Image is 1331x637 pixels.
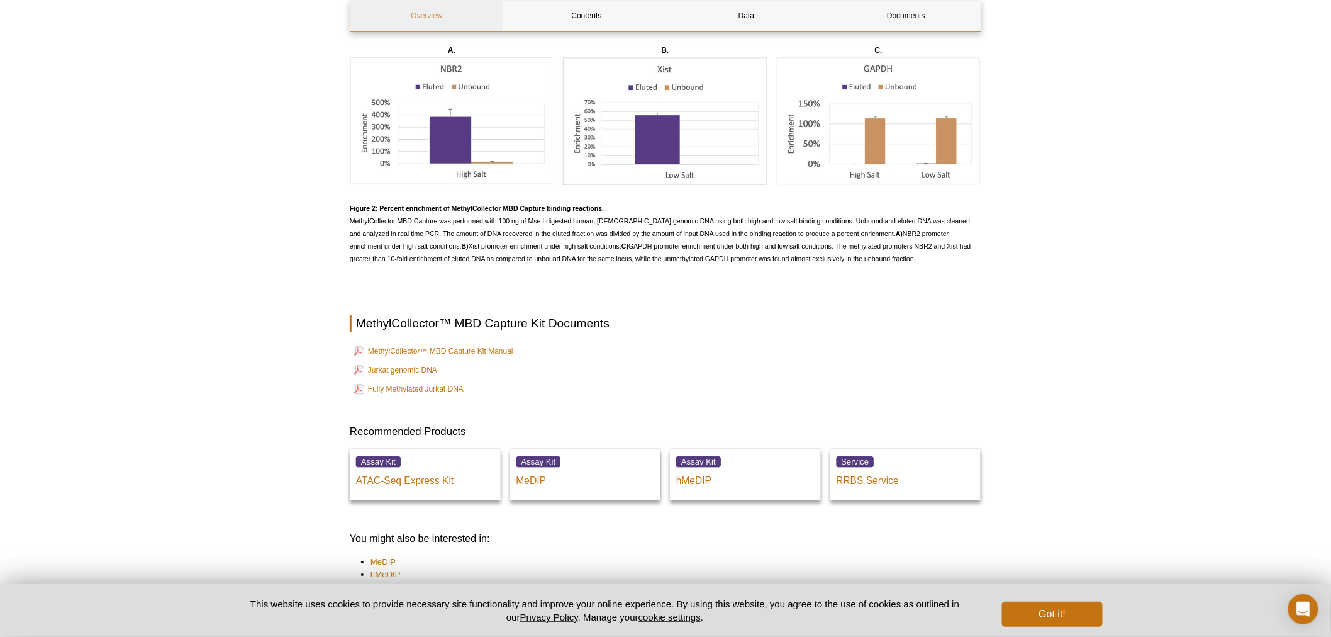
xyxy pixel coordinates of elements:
[676,456,721,467] span: Assay Kit
[670,1,823,31] a: Data
[520,612,578,623] a: Privacy Policy
[516,468,655,487] p: MeDIP
[350,315,981,332] h2: MethylCollector™ MBD Capture Kit Documents
[356,456,401,467] span: Assay Kit
[896,230,903,237] strong: A)
[350,57,554,185] img: NBR2 Enrichment
[621,242,628,250] strong: C)
[875,46,883,55] strong: C.
[462,242,469,250] strong: B)
[777,57,981,185] img: GAPDH Enrichment
[356,468,494,487] p: ATAC-Seq Express Kit
[354,344,513,359] a: MethylCollector™ MBD Capture Kit Manual
[350,424,981,439] h3: Recommended Products
[830,449,981,500] a: Service RRBS Service
[1288,594,1318,624] div: Open Intercom Messenger
[837,468,975,487] p: RRBS Service
[516,456,561,467] span: Assay Kit
[350,1,503,31] a: Overview
[661,46,669,55] strong: B.
[228,597,981,624] p: This website uses cookies to provide necessary site functionality and improve your online experie...
[370,581,479,594] a: Global 5-hmC DNA ELISA Kit
[370,568,401,581] a: hMeDIP
[510,1,663,31] a: Contents
[354,363,437,378] a: Jurkat genomic DNA
[1002,602,1103,627] button: Got it!
[350,531,981,546] h3: You might also be interested in:
[676,468,815,487] p: hMeDIP
[350,449,501,500] a: Assay Kit ATAC-Seq Express Kit
[837,456,874,467] span: Service
[354,381,464,397] a: Fully Methylated Jurkat DNA
[350,205,971,262] span: MethylCollector MBD Capture was performed with 100 ng of Mse I digested human, [DEMOGRAPHIC_DATA]...
[830,1,983,31] a: Documents
[370,556,396,568] a: MeDIP
[638,612,701,623] button: cookie settings
[448,46,455,55] strong: A.
[670,449,821,500] a: Assay Kit hMeDIP
[350,205,604,212] strong: Figure 2: Percent enrichment of MethylCollector MBD Capture binding reactions.
[563,57,767,185] img: Xist Enrichment
[510,449,661,500] a: Assay Kit MeDIP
